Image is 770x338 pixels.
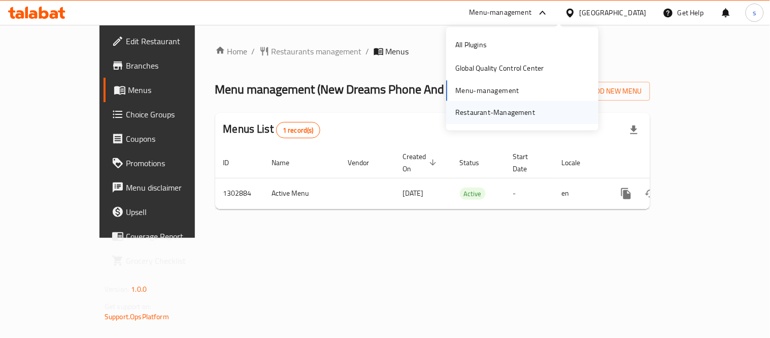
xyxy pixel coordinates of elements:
nav: breadcrumb [215,45,650,57]
div: All Plugins [455,39,487,50]
a: Choice Groups [104,102,228,127]
span: Version: [105,283,129,296]
span: Vendor [348,157,383,169]
span: Get support on: [105,300,151,313]
a: Promotions [104,151,228,175]
span: Coverage Report [126,230,220,242]
td: en [554,178,606,209]
span: Promotions [126,157,220,169]
span: ID [223,157,243,169]
div: [GEOGRAPHIC_DATA] [580,7,647,18]
span: Grocery Checklist [126,255,220,267]
span: Edit Restaurant [126,35,220,47]
span: Coupons [126,133,220,145]
span: s [753,7,756,18]
span: Menu disclaimer [126,181,220,194]
span: 1.0.0 [131,283,147,296]
a: Upsell [104,200,228,224]
div: Menu-management [470,7,532,19]
div: Export file [622,118,646,142]
a: Coverage Report [104,224,228,249]
button: more [614,181,639,206]
span: Branches [126,59,220,72]
a: Home [215,45,248,57]
span: Menu management ( New Dreams Phone And Games ) [215,78,486,101]
a: Menus [104,78,228,102]
h2: Menus List [223,121,320,138]
div: Global Quality Control Center [455,63,544,74]
th: Actions [606,147,720,178]
a: Coupons [104,127,228,151]
a: Menu disclaimer [104,175,228,200]
td: - [505,178,554,209]
a: Edit Restaurant [104,29,228,53]
a: Branches [104,53,228,78]
span: Add New Menu [580,85,642,98]
a: Grocery Checklist [104,249,228,273]
span: Name [272,157,303,169]
button: Add New Menu [572,82,650,101]
td: Active Menu [264,178,340,209]
span: Choice Groups [126,108,220,120]
a: Support.OpsPlatform [105,310,169,323]
button: Change Status [639,181,663,206]
span: 1 record(s) [277,126,320,135]
span: Upsell [126,206,220,218]
span: Menus [386,45,409,57]
li: / [366,45,370,57]
div: Active [460,188,486,200]
table: enhanced table [215,147,720,209]
li: / [252,45,255,57]
td: 1302884 [215,178,264,209]
span: Active [460,188,486,200]
div: Total records count [276,122,320,138]
span: [DATE] [403,187,424,200]
div: Restaurant-Management [455,107,535,118]
span: Locale [562,157,594,169]
span: Created On [403,150,440,175]
a: Restaurants management [259,45,362,57]
span: Status [460,157,493,169]
span: Restaurants management [272,45,362,57]
span: Menus [128,84,220,96]
span: Start Date [513,150,542,175]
